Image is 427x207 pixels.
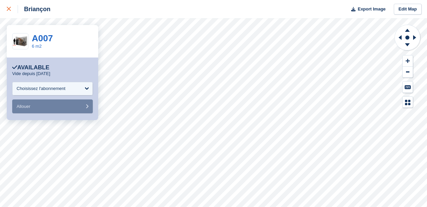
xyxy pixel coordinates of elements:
[32,44,42,49] a: 6 m2
[394,4,422,15] a: Edit Map
[13,36,28,46] img: 6%20m%20box.png
[17,104,30,109] span: Allouer
[12,99,93,113] button: Allouer
[18,5,50,13] div: Briançon
[347,4,386,15] button: Export Image
[12,71,50,76] p: Vide depuis [DATE]
[403,82,413,93] button: Keyboard Shortcuts
[403,67,413,78] button: Zoom Out
[32,33,53,43] a: A007
[403,55,413,67] button: Zoom In
[12,64,49,71] div: Available
[403,97,413,108] button: Map Legend
[358,6,385,13] span: Export Image
[17,85,65,92] div: Choisissez l'abonnement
